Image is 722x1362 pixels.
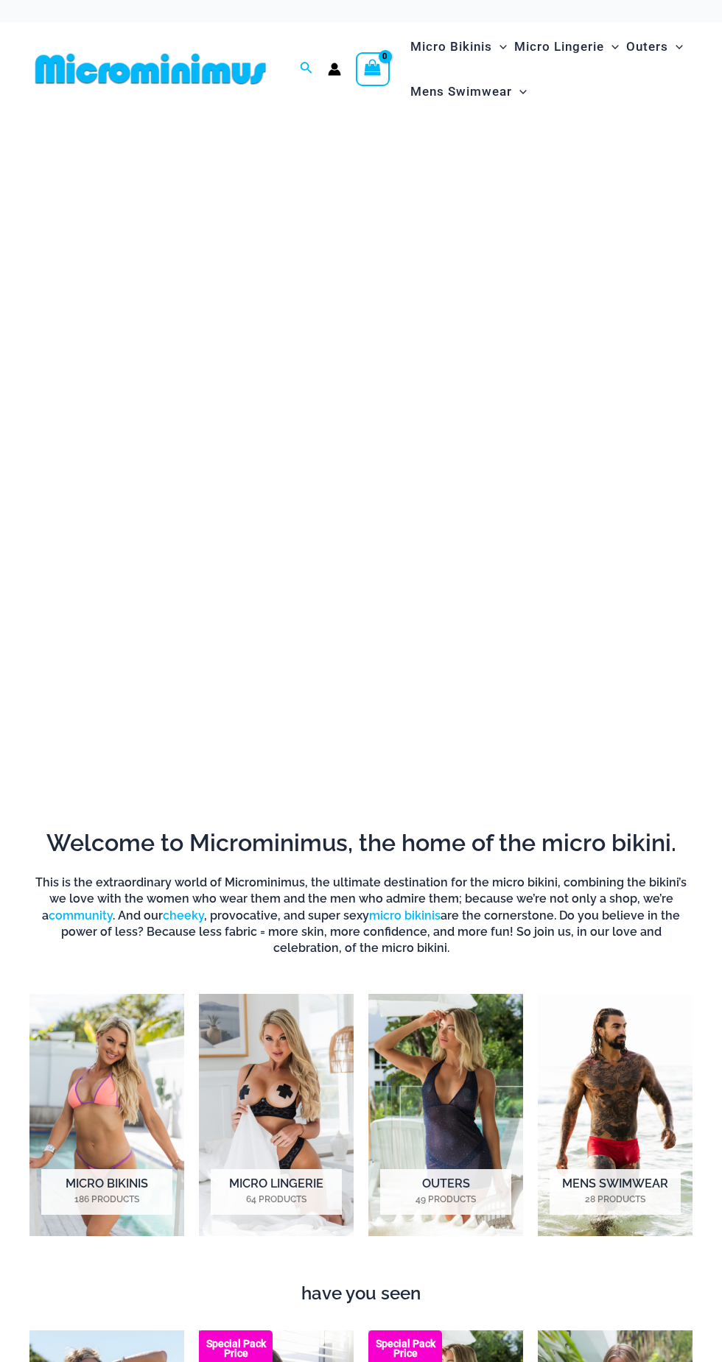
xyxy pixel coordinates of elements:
[199,1339,273,1358] b: Special Pack Price
[328,63,341,76] a: Account icon link
[492,28,507,66] span: Menu Toggle
[410,73,512,110] span: Mens Swimwear
[211,1193,342,1206] mark: 64 Products
[199,994,354,1236] img: Micro Lingerie
[300,60,313,78] a: Search icon link
[49,908,113,922] a: community
[368,1339,442,1358] b: Special Pack Price
[368,994,523,1236] a: Visit product category Outers
[29,52,272,85] img: MM SHOP LOGO FLAT
[550,1169,681,1215] h2: Mens Swimwear
[512,73,527,110] span: Menu Toggle
[514,28,604,66] span: Micro Lingerie
[511,24,623,69] a: Micro LingerieMenu ToggleMenu Toggle
[199,994,354,1236] a: Visit product category Micro Lingerie
[29,875,693,957] h6: This is the extraordinary world of Microminimus, the ultimate destination for the micro bikini, c...
[211,1169,342,1215] h2: Micro Lingerie
[29,994,184,1236] img: Micro Bikinis
[626,28,668,66] span: Outers
[29,994,184,1236] a: Visit product category Micro Bikinis
[538,994,693,1236] img: Mens Swimwear
[29,828,693,858] h2: Welcome to Microminimus, the home of the micro bikini.
[41,1169,172,1215] h2: Micro Bikinis
[404,22,693,116] nav: Site Navigation
[407,69,530,114] a: Mens SwimwearMenu ToggleMenu Toggle
[538,994,693,1236] a: Visit product category Mens Swimwear
[410,28,492,66] span: Micro Bikinis
[380,1193,511,1206] mark: 49 Products
[356,52,390,86] a: View Shopping Cart, empty
[29,1283,693,1305] h4: have you seen
[41,1193,172,1206] mark: 186 Products
[623,24,687,69] a: OutersMenu ToggleMenu Toggle
[163,908,204,922] a: cheeky
[604,28,619,66] span: Menu Toggle
[550,1193,681,1206] mark: 28 Products
[380,1169,511,1215] h2: Outers
[407,24,511,69] a: Micro BikinisMenu ToggleMenu Toggle
[369,908,441,922] a: micro bikinis
[368,994,523,1236] img: Outers
[668,28,683,66] span: Menu Toggle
